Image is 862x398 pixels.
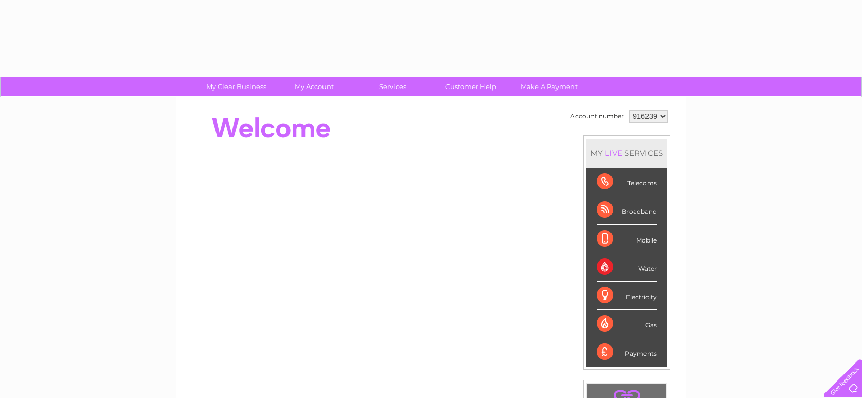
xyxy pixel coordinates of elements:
[597,338,657,366] div: Payments
[586,139,667,168] div: MY SERVICES
[272,77,357,96] a: My Account
[507,77,591,96] a: Make A Payment
[597,253,657,282] div: Water
[597,225,657,253] div: Mobile
[350,77,435,96] a: Services
[597,168,657,196] div: Telecoms
[597,282,657,310] div: Electricity
[568,108,626,125] td: Account number
[597,196,657,224] div: Broadband
[603,148,624,158] div: LIVE
[597,310,657,338] div: Gas
[194,77,279,96] a: My Clear Business
[428,77,513,96] a: Customer Help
